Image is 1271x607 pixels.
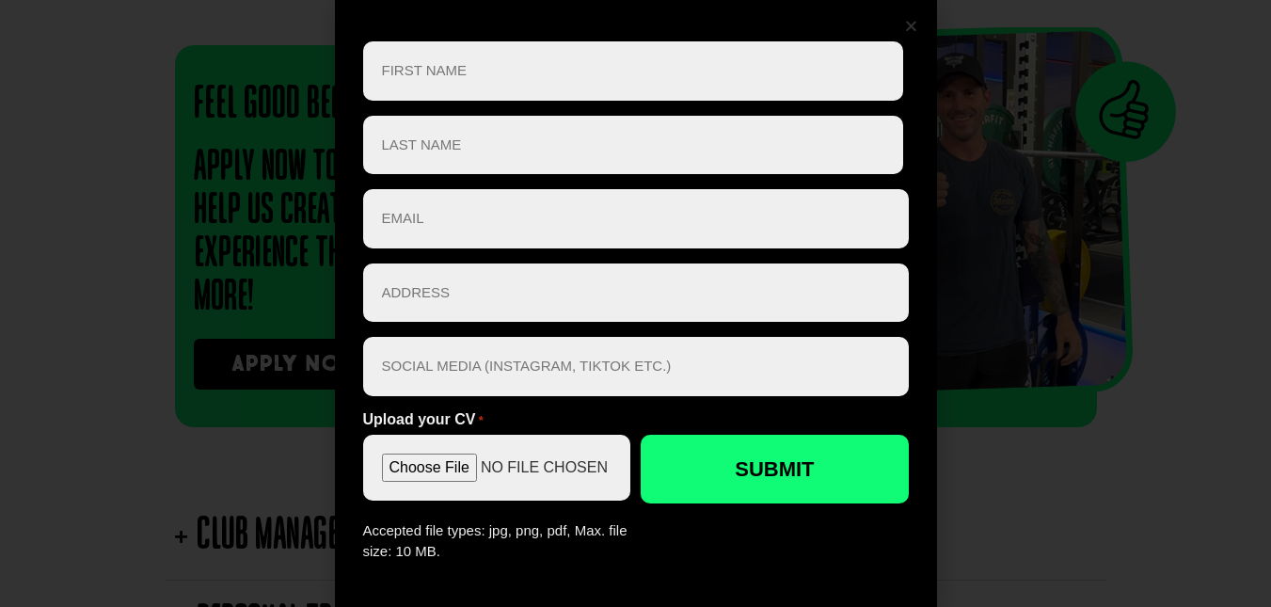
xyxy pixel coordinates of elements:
input: First Name [363,41,903,101]
label: Upload your CV [363,412,484,427]
input: Address [363,264,909,323]
a: Close [904,19,918,33]
input: Last Name [363,116,903,175]
input: Submit [641,435,908,503]
span: Accepted file types: jpg, png, pdf, Max. file size: 10 MB. [363,508,630,563]
input: Social Media (Instagram, Tiktok ETC.) [363,337,909,396]
input: Email [363,189,909,248]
